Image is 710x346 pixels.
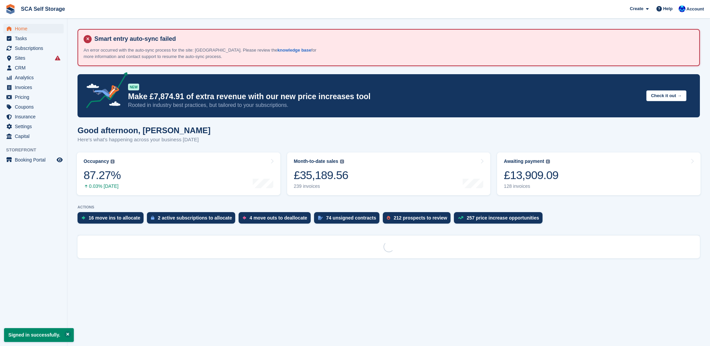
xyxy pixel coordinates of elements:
[15,92,55,102] span: Pricing
[454,212,546,227] a: 257 price increase opportunities
[82,216,85,220] img: move_ins_to_allocate_icon-fdf77a2bb77ea45bf5b3d319d69a93e2d87916cf1d5bf7949dd705db3b84f3ca.svg
[3,73,64,82] a: menu
[3,92,64,102] a: menu
[128,92,641,102] p: Make £7,874.91 of extra revenue with our new price increases tool
[318,216,323,220] img: contract_signature_icon-13c848040528278c33f63329250d36e43548de30e8caae1d1a13099fd9432cc5.svg
[3,132,64,141] a: menu
[646,90,686,102] button: Check it out →
[15,34,55,43] span: Tasks
[147,212,239,227] a: 2 active subscriptions to allocate
[89,215,140,221] div: 16 move ins to allocate
[277,48,311,53] a: knowledge base
[294,168,348,182] div: £35,189.56
[15,102,55,112] span: Coupons
[663,5,673,12] span: Help
[497,152,701,195] a: Awaiting payment £13,909.09 128 invoices
[3,63,64,73] a: menu
[15,83,55,92] span: Invoices
[84,158,109,164] div: Occupancy
[3,83,64,92] a: menu
[81,72,128,111] img: price-adjustments-announcement-icon-8257ccfd72463d97f412b2fc003d46551f7dbcb40ab6d574587a9cd5c0d94...
[679,5,685,12] img: Kelly Neesham
[15,24,55,33] span: Home
[15,63,55,73] span: CRM
[239,212,314,227] a: 4 move outs to deallocate
[383,212,454,227] a: 212 prospects to review
[504,168,558,182] div: £13,909.09
[15,73,55,82] span: Analytics
[3,34,64,43] a: menu
[56,156,64,164] a: Preview store
[504,158,544,164] div: Awaiting payment
[55,55,60,61] i: Smart entry sync failures have occurred
[3,24,64,33] a: menu
[3,44,64,53] a: menu
[158,215,232,221] div: 2 active subscriptions to allocate
[294,183,348,189] div: 239 invoices
[314,212,383,227] a: 74 unsigned contracts
[294,158,338,164] div: Month-to-date sales
[4,328,74,342] p: Signed in successfully.
[78,136,211,144] p: Here's what's happening across your business [DATE]
[78,205,700,209] p: ACTIONS
[84,183,121,189] div: 0.03% [DATE]
[78,126,211,135] h1: Good afternoon, [PERSON_NAME]
[15,122,55,131] span: Settings
[458,216,463,219] img: price_increase_opportunities-93ffe204e8149a01c8c9dc8f82e8f89637d9d84a8eef4429ea346261dce0b2c0.svg
[151,215,154,220] img: active_subscription_to_allocate_icon-d502201f5373d7db506a760aba3b589e785aa758c864c3986d89f69b8ff3...
[394,215,447,221] div: 212 prospects to review
[15,155,55,165] span: Booking Portal
[3,122,64,131] a: menu
[111,160,115,164] img: icon-info-grey-7440780725fd019a000dd9b08b2336e03edf1995a4989e88bcd33f0948082b44.svg
[128,102,641,109] p: Rooted in industry best practices, but tailored to your subscriptions.
[15,132,55,141] span: Capital
[3,155,64,165] a: menu
[128,84,139,90] div: NEW
[467,215,539,221] div: 257 price increase opportunities
[78,212,147,227] a: 16 move ins to allocate
[686,6,704,12] span: Account
[243,216,246,220] img: move_outs_to_deallocate_icon-f764333ba52eb49d3ac5e1228854f67142a1ed5810a6f6cc68b1a99e826820c5.svg
[504,183,558,189] div: 128 invoices
[18,3,68,15] a: SCA Self Storage
[287,152,491,195] a: Month-to-date sales £35,189.56 239 invoices
[6,147,67,153] span: Storefront
[249,215,307,221] div: 4 move outs to deallocate
[15,112,55,121] span: Insurance
[630,5,643,12] span: Create
[5,4,16,14] img: stora-icon-8386f47178a22dfd0bd8f6a31ec36ba5ce8667c1dd55bd0f319d3a0aa187defe.svg
[84,168,121,182] div: 87.27%
[77,152,280,195] a: Occupancy 87.27% 0.03% [DATE]
[387,216,390,220] img: prospect-51fa495bee0391a8d652442698ab0144808aea92771e9ea1ae160a38d050c398.svg
[3,112,64,121] a: menu
[546,160,550,164] img: icon-info-grey-7440780725fd019a000dd9b08b2336e03edf1995a4989e88bcd33f0948082b44.svg
[326,215,376,221] div: 74 unsigned contracts
[340,160,344,164] img: icon-info-grey-7440780725fd019a000dd9b08b2336e03edf1995a4989e88bcd33f0948082b44.svg
[92,35,694,43] h4: Smart entry auto-sync failed
[15,53,55,63] span: Sites
[15,44,55,53] span: Subscriptions
[3,102,64,112] a: menu
[84,47,319,60] p: An error occurred with the auto-sync process for the site: [GEOGRAPHIC_DATA]. Please review the f...
[3,53,64,63] a: menu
